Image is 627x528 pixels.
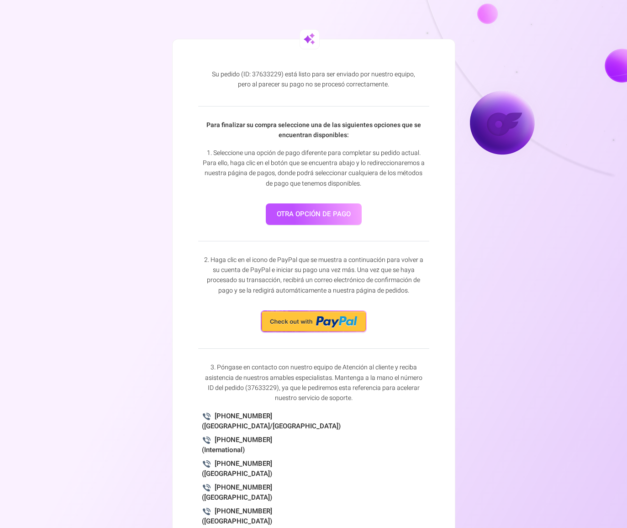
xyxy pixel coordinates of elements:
[202,412,211,421] img: phone-icon.png
[202,107,426,141] p: Para finalizar su compra seleccione una de las siguientes opciones que se encuentran disponibles:
[202,435,272,455] a: [PHONE_NUMBER] (International)
[202,506,272,527] a: [PHONE_NUMBER] ([GEOGRAPHIC_DATA])
[211,65,416,90] p: Su pedido (ID: 37633229) está listo para ser enviado por nuestro equipo, pero al parecer su pago ...
[202,436,211,445] img: phone-icon.png
[202,459,272,479] a: [PHONE_NUMBER] ([GEOGRAPHIC_DATA])
[202,241,426,296] p: 2. Haga clic en el icono de PayPal que se muestra a continuación para volver a su cuenta de PayPa...
[202,148,426,189] p: 1. Seleccione una opción de pago diferente para completar su pedido actual. Para ello, haga clic ...
[202,349,426,404] p: 3. Póngase en contacto con nuestro equipo de Atención al cliente y reciba asistencia de nuestros ...
[202,482,272,503] a: [PHONE_NUMBER] ([GEOGRAPHIC_DATA])
[202,484,211,492] img: phone-icon.png
[202,507,211,516] img: phone-icon.png
[202,411,341,432] a: [PHONE_NUMBER] ([GEOGRAPHIC_DATA]/[GEOGRAPHIC_DATA])
[202,460,211,469] img: phone-icon.png
[266,203,362,225] a: otra opción de pago
[261,310,367,332] img: paypal-button.png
